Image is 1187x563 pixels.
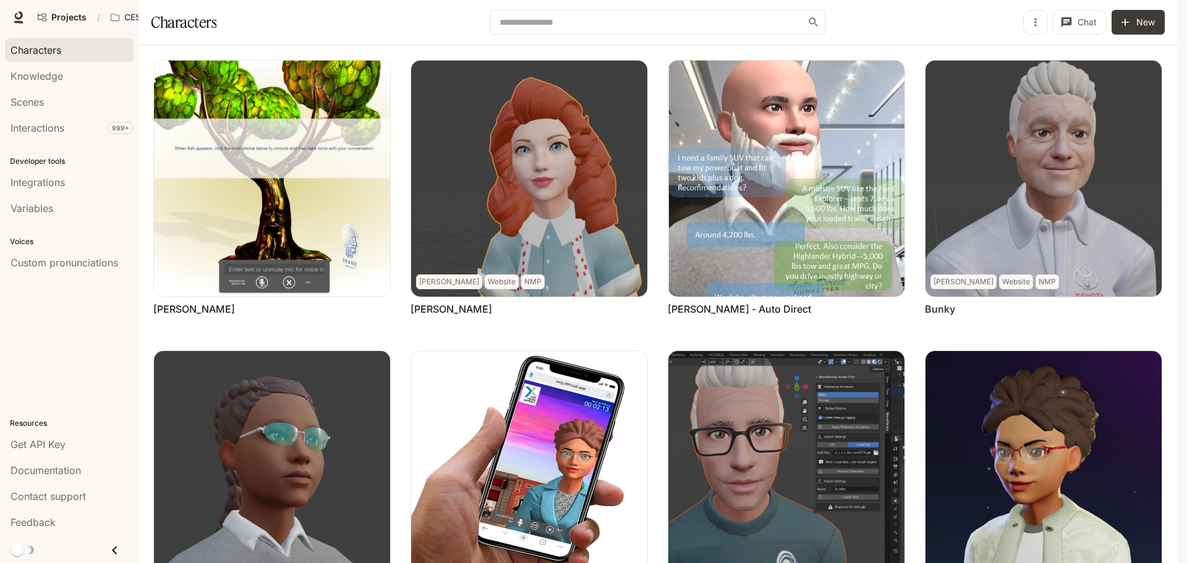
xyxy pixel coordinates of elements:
h1: Characters [151,10,216,35]
img: Barbara [411,61,647,297]
a: [PERSON_NAME] - Auto Direct [668,302,811,316]
button: All workspaces [105,5,203,30]
img: Ash Adman [154,61,390,297]
button: New [1112,10,1165,35]
a: [PERSON_NAME] [153,302,235,316]
span: Projects [51,12,87,23]
a: Go to projects [32,5,92,30]
img: Bob - Auto Direct [668,61,904,297]
button: Chat [1053,10,1107,35]
a: [PERSON_NAME] [411,302,492,316]
div: / [92,11,105,24]
a: Bunky [925,302,955,316]
img: Bunky [925,61,1162,297]
p: CES AI Demos [124,12,184,23]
